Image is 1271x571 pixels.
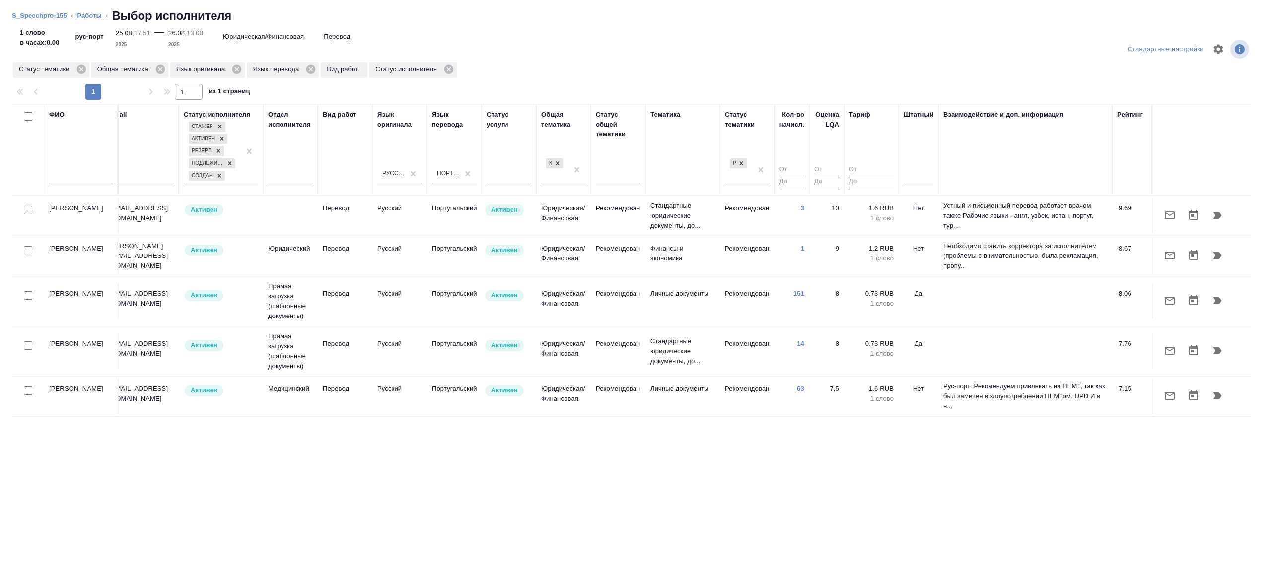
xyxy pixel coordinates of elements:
[191,385,217,395] p: Активен
[19,64,73,74] p: Статус тематики
[729,157,748,170] div: Рекомендован
[650,201,715,231] p: Стандартные юридические документы, до...
[372,239,427,273] td: Русский
[189,171,214,181] div: Создан
[1205,244,1229,267] button: Продолжить
[849,299,894,309] p: 1 слово
[323,289,367,299] p: Перевод
[536,284,591,318] td: Юридическая/Финансовая
[189,134,216,144] div: Активен
[809,239,844,273] td: 9
[809,198,844,233] td: 10
[591,198,645,233] td: Рекомендован
[793,290,804,297] a: 151
[109,241,174,271] p: [PERSON_NAME][EMAIL_ADDRESS][DOMAIN_NAME]
[184,384,258,397] div: Рядовой исполнитель: назначай с учетом рейтинга
[372,379,427,414] td: Русский
[591,284,645,318] td: Рекомендован
[91,62,168,78] div: Общая тематика
[1230,40,1251,59] span: Посмотреть информацию
[382,169,405,178] div: Русский
[263,239,318,273] td: Юридический
[1158,244,1182,267] button: Отправить предложение о работе
[797,385,804,392] a: 63
[24,291,32,300] input: Выбери исполнителей, чтобы отправить приглашение на работу
[168,29,187,37] p: 26.08,
[849,110,870,120] div: Тариф
[904,110,934,120] div: Штатный
[327,64,361,74] p: Вид работ
[1158,203,1182,227] button: Отправить предложение о работе
[369,62,457,78] div: Статус исполнителя
[536,239,591,273] td: Юридическая/Финансовая
[536,334,591,369] td: Юридическая/Финансовая
[188,145,225,157] div: Стажер, Активен, Резерв, Подлежит внедрению, Создан
[116,29,134,37] p: 25.08,
[809,334,844,369] td: 8
[372,284,427,318] td: Русский
[432,110,477,129] div: Язык перевода
[1119,203,1147,213] div: 9.69
[779,176,804,188] input: До
[154,24,164,50] div: —
[77,12,102,19] a: Работы
[591,379,645,414] td: Рекомендован
[191,205,217,215] p: Активен
[184,110,250,120] div: Статус исполнителя
[650,336,715,366] p: Стандартные юридические документы, до...
[427,284,482,318] td: Португальский
[323,384,367,394] p: Перевод
[487,110,531,129] div: Статус услуги
[191,290,217,300] p: Активен
[1119,339,1147,349] div: 7.76
[184,203,258,217] div: Рядовой исполнитель: назначай с учетом рейтинга
[427,198,482,233] td: Португальский
[372,334,427,369] td: Русский
[191,340,217,350] p: Активен
[491,290,518,300] p: Активен
[263,379,318,414] td: Медицинский
[71,11,73,21] li: ‹
[189,158,224,169] div: Подлежит внедрению
[491,205,518,215] p: Активен
[209,85,250,100] span: из 1 страниц
[44,379,119,414] td: [PERSON_NAME]
[170,62,245,78] div: Язык оригинала
[323,339,367,349] p: Перевод
[849,289,894,299] p: 0.73 RUB
[899,379,938,414] td: Нет
[849,339,894,349] p: 0.73 RUB
[44,334,119,369] td: [PERSON_NAME]
[1117,110,1143,120] div: Рейтинг
[188,170,226,182] div: Стажер, Активен, Резерв, Подлежит внедрению, Создан
[44,198,119,233] td: [PERSON_NAME]
[546,158,552,169] div: Юридическая/Финансовая
[1205,203,1229,227] button: Продолжить
[899,284,938,318] td: Да
[536,198,591,233] td: Юридическая/Финансовая
[1119,384,1147,394] div: 7.15
[541,110,586,129] div: Общая тематика
[24,246,32,254] input: Выбери исполнителей, чтобы отправить приглашение на работу
[849,394,894,404] p: 1 слово
[323,244,367,254] p: Перевод
[13,62,89,78] div: Статус тематики
[849,213,894,223] p: 1 слово
[797,340,804,347] a: 14
[323,110,356,120] div: Вид работ
[814,164,839,176] input: От
[375,64,440,74] p: Статус исполнителя
[253,64,302,74] p: Язык перевода
[809,284,844,318] td: 8
[849,176,894,188] input: До
[1158,339,1182,363] button: Отправить предложение о работе
[268,110,313,129] div: Отдел исполнителя
[943,241,1107,271] p: Необходимо ставить корректора за исполнителем (проблемы с внимательностью, была рекламация, пропу...
[491,340,518,350] p: Активен
[1205,289,1229,313] button: Продолжить
[1205,339,1229,363] button: Продолжить
[1182,289,1205,313] button: Открыть календарь загрузки
[247,62,319,78] div: Язык перевода
[1182,339,1205,363] button: Открыть календарь загрузки
[849,384,894,394] p: 1.6 RUB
